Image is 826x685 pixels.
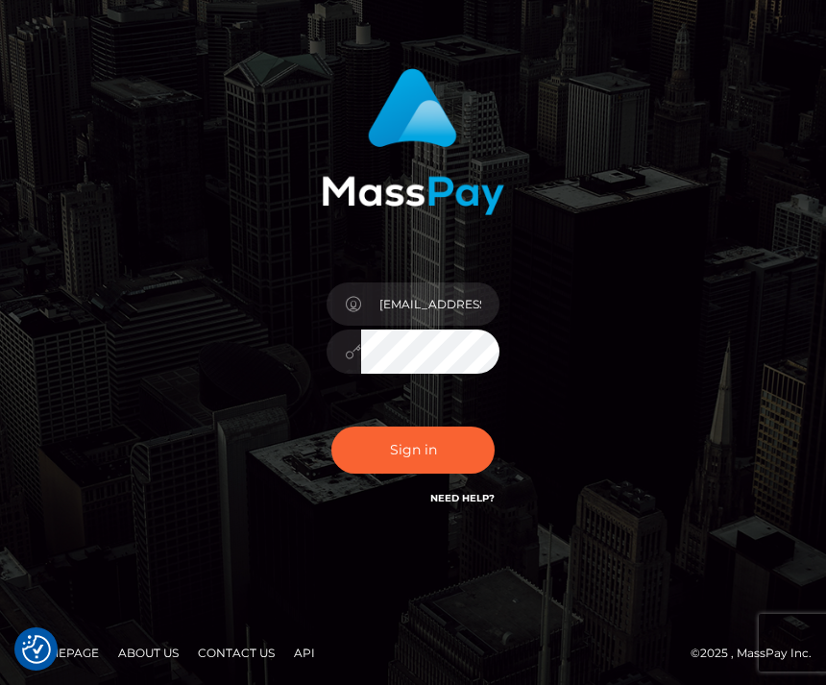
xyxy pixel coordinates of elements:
[331,427,495,474] button: Sign in
[110,638,186,668] a: About Us
[190,638,282,668] a: Contact Us
[22,635,51,664] button: Consent Preferences
[14,643,812,664] div: © 2025 , MassPay Inc.
[286,638,323,668] a: API
[22,635,51,664] img: Revisit consent button
[322,68,504,215] img: MassPay Login
[361,282,499,326] input: Username...
[430,492,495,504] a: Need Help?
[21,638,107,668] a: Homepage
